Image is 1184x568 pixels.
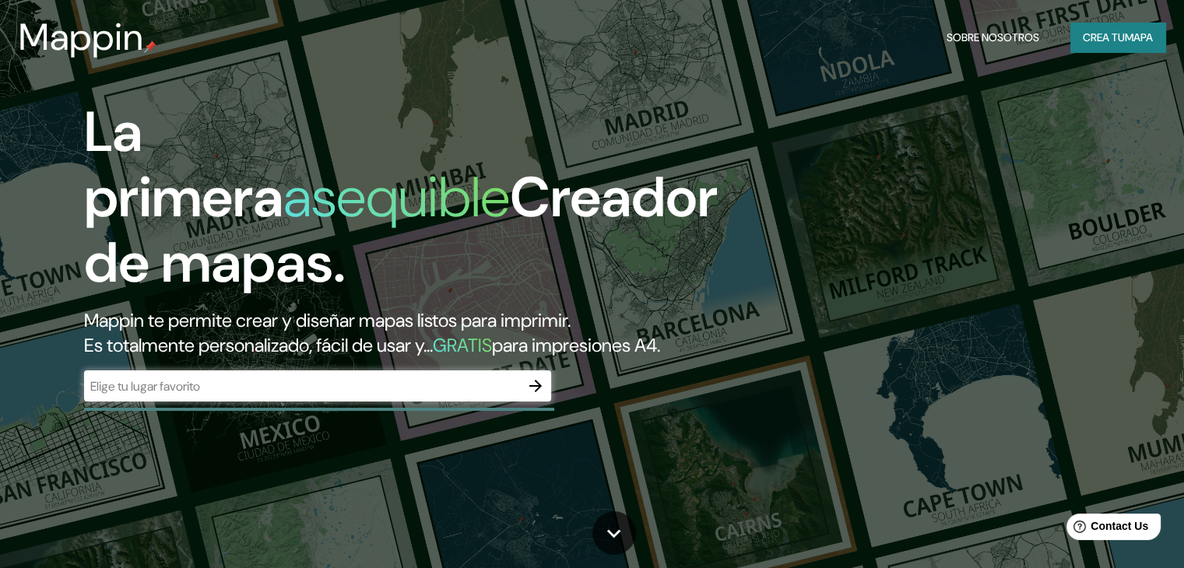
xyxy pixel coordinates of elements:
font: La primera [84,96,283,233]
font: Mappin [19,12,144,61]
font: Crea tu [1083,30,1125,44]
img: pin de mapeo [144,40,156,53]
iframe: Help widget launcher [1045,507,1167,551]
font: Es totalmente personalizado, fácil de usar y... [84,333,433,357]
font: Mappin te permite crear y diseñar mapas listos para imprimir. [84,308,571,332]
input: Elige tu lugar favorito [84,377,520,395]
font: asequible [283,161,510,233]
button: Crea tumapa [1070,23,1165,52]
font: mapa [1125,30,1153,44]
font: Sobre nosotros [947,30,1039,44]
font: GRATIS [433,333,492,357]
button: Sobre nosotros [940,23,1045,52]
font: Creador de mapas. [84,161,718,299]
font: para impresiones A4. [492,333,660,357]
